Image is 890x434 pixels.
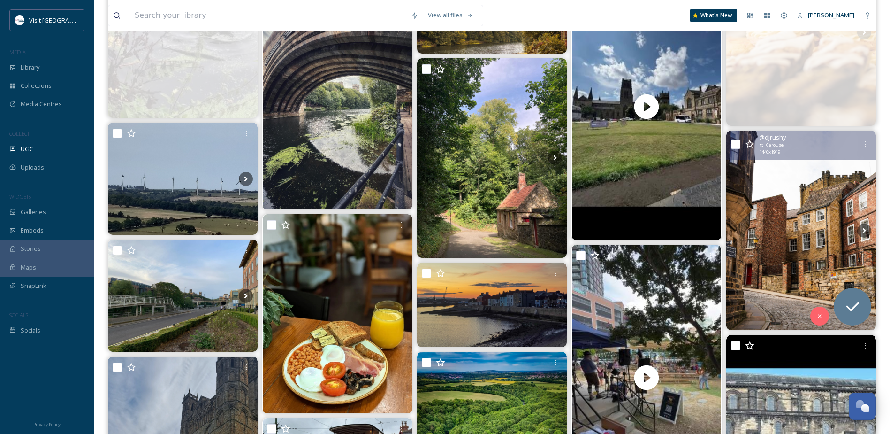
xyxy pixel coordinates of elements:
[108,240,258,352] img: Early Sunday morning by the Wear, Great North Runners stirring in the lobby……#durham #pennyferryb...
[9,193,31,200] span: WIDGETS
[759,149,780,155] span: 1440 x 1919
[21,226,44,235] span: Embeds
[33,421,61,427] span: Privacy Policy
[33,418,61,429] a: Privacy Policy
[417,263,567,347] img: 17951414301001669.jpg
[21,163,44,172] span: Uploads
[21,281,46,290] span: SnapLink
[130,5,406,26] input: Search your library
[263,214,412,413] img: ✨✨We are open Sundays 10-4✨✨ Join us for the slowest day of the week 🥰 serving our full brunch an...
[21,63,39,72] span: Library
[423,6,478,24] a: View all files
[9,48,26,55] span: MEDIA
[726,131,876,330] img: Day trip to Durham 👫🏼
[21,81,52,90] span: Collections
[263,10,412,209] img: #newcastlevisuals #urbanphotography #city_explore #citykillerz #ukpotd #gloriousbritain #yourbrit...
[108,123,258,235] img: Coal mine headstocks replaced by Wind turbines #countydurham
[792,6,859,24] a: [PERSON_NAME]
[417,58,567,258] img: Durham still lush and green, trying to keep summer alive just a little longer 🌿🍃🍂⛅️ I will always...
[29,15,102,24] span: Visit [GEOGRAPHIC_DATA]
[9,311,28,318] span: SOCIALS
[21,145,33,154] span: UGC
[21,100,62,108] span: Media Centres
[21,326,40,335] span: Socials
[849,393,876,420] button: Open Chat
[15,15,24,25] img: 1680077135441.jpeg
[21,263,36,272] span: Maps
[759,133,786,142] span: @ djrushy
[766,142,785,148] span: Carousel
[9,130,30,137] span: COLLECT
[690,9,737,22] a: What's New
[808,11,854,19] span: [PERSON_NAME]
[21,244,41,253] span: Stories
[21,208,46,217] span: Galleries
